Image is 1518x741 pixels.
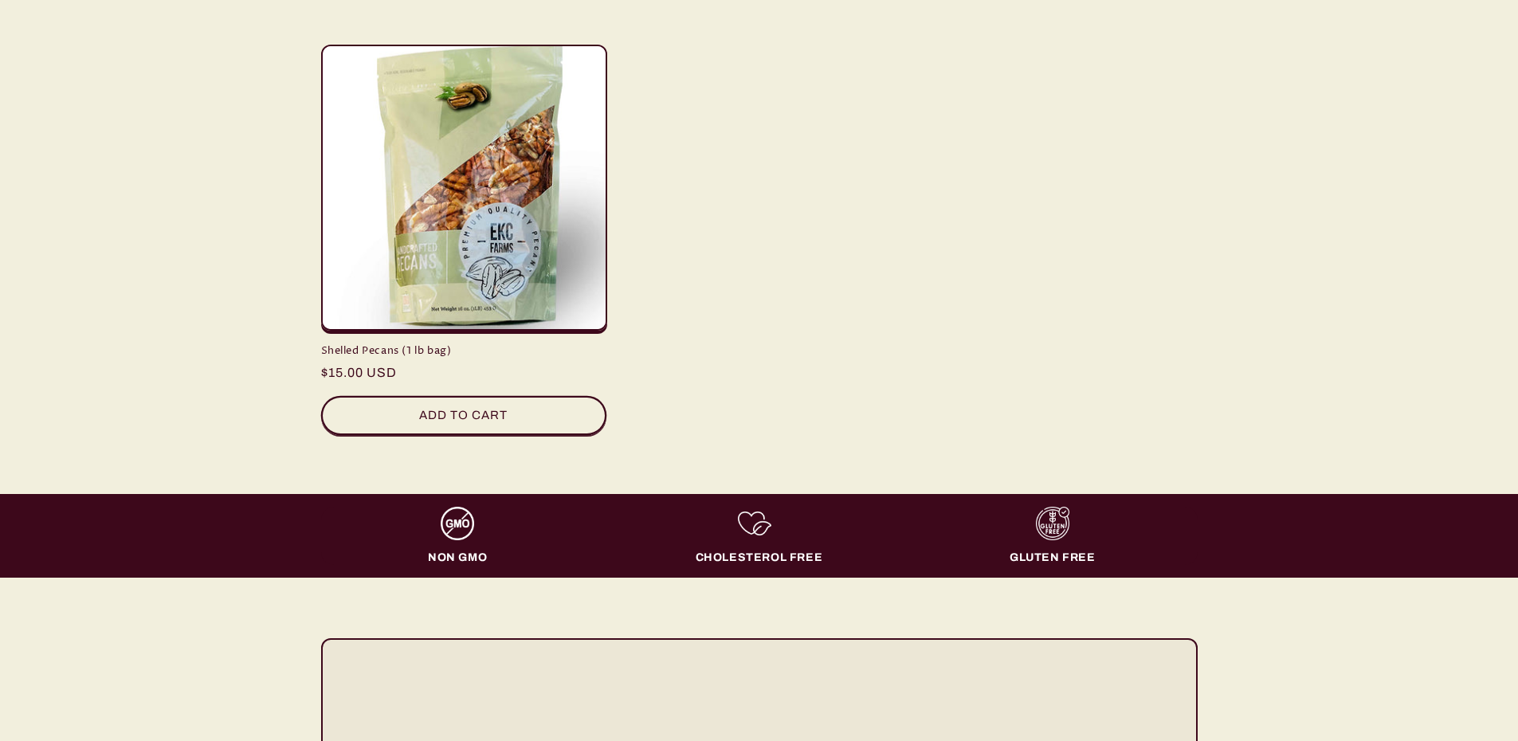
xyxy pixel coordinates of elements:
[428,551,487,565] div: NON GMO
[321,507,602,565] a: feature-item-1 NON GMO
[1036,507,1069,540] img: feature-item-3
[441,507,474,540] img: feature-item-1
[321,396,607,435] button: Add to cart
[321,344,607,358] a: Shelled Pecans (1 lb bag)
[321,45,1198,443] ul: Slider
[1010,551,1096,565] div: GLUTEN FREE
[738,507,771,540] img: feature-item-2
[696,551,823,565] div: CHOLESTEROL FREE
